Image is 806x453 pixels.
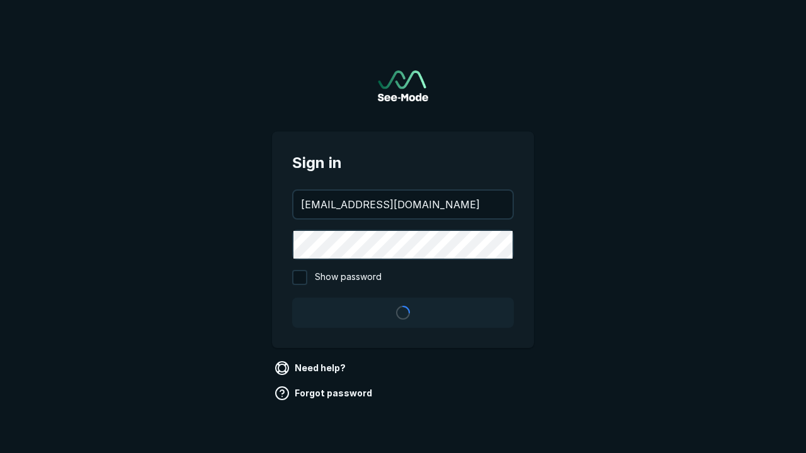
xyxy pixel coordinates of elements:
a: Forgot password [272,383,377,403]
img: See-Mode Logo [378,70,428,101]
input: your@email.com [293,191,513,218]
a: Go to sign in [378,70,428,101]
span: Show password [315,270,382,285]
a: Need help? [272,358,351,378]
span: Sign in [292,152,514,174]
